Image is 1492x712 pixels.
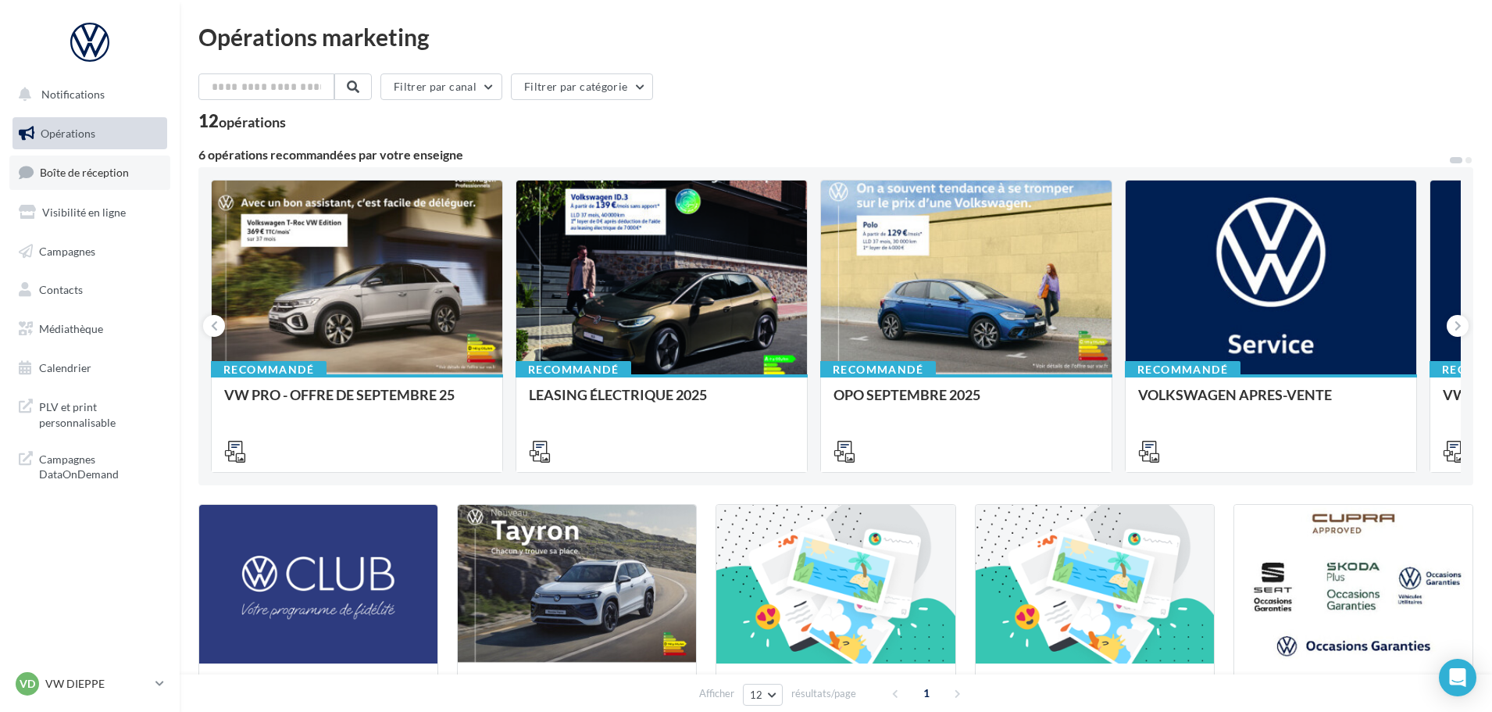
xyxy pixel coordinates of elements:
span: Médiathèque [39,322,103,335]
a: Opérations [9,117,170,150]
span: Boîte de réception [40,166,129,179]
div: Recommandé [516,361,631,378]
span: Calendrier [39,361,91,374]
button: Filtrer par canal [380,73,502,100]
a: Campagnes DataOnDemand [9,442,170,488]
div: 6 opérations recommandées par votre enseigne [198,148,1448,161]
div: Recommandé [1125,361,1240,378]
span: Afficher [699,686,734,701]
span: Opérations [41,127,95,140]
div: LEASING ÉLECTRIQUE 2025 [529,387,794,418]
span: Campagnes DataOnDemand [39,449,161,482]
span: PLV et print personnalisable [39,396,161,430]
a: Visibilité en ligne [9,196,170,229]
span: VD [20,676,35,692]
div: opérations [219,115,286,129]
div: VW PRO - OFFRE DE SEPTEMBRE 25 [224,387,490,418]
a: Calendrier [9,352,170,385]
a: PLV et print personnalisable [9,390,170,436]
div: Recommandé [820,361,936,378]
span: résultats/page [791,686,856,701]
span: Notifications [41,88,105,101]
span: 1 [914,681,939,706]
a: VD VW DIEPPE [12,669,167,699]
p: VW DIEPPE [45,676,149,692]
div: VOLKSWAGEN APRES-VENTE [1138,387,1404,418]
div: Open Intercom Messenger [1439,659,1476,696]
span: Visibilité en ligne [42,206,126,219]
a: Médiathèque [9,313,170,345]
div: 12 [198,113,286,130]
button: Filtrer par catégorie [511,73,653,100]
span: Contacts [39,283,83,296]
div: Recommandé [211,361,327,378]
div: OPO SEPTEMBRE 2025 [833,387,1099,418]
a: Contacts [9,274,170,306]
span: Campagnes [39,244,95,257]
a: Boîte de réception [9,156,170,189]
a: Campagnes [9,235,170,268]
span: 12 [750,689,763,701]
button: Notifications [9,78,164,111]
button: 12 [743,684,783,706]
div: Opérations marketing [198,25,1473,48]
